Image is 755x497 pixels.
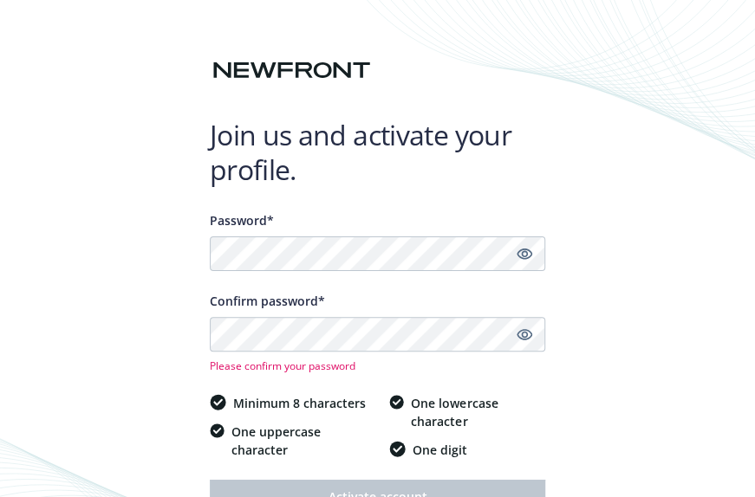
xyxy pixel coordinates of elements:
[210,118,546,187] h1: Join us and activate your profile.
[411,394,545,430] span: One lowercase character
[514,243,535,264] a: Show password
[413,441,467,459] span: One digit
[231,423,368,459] span: One uppercase character
[210,317,545,352] input: Confirm your unique password...
[514,324,535,345] a: Show password
[210,293,325,309] span: Confirm password*
[233,394,366,412] span: Minimum 8 characters
[210,212,274,229] span: Password*
[210,55,374,86] img: Newfront logo
[210,358,546,373] span: Please confirm your password
[210,236,545,271] input: Enter a unique password...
